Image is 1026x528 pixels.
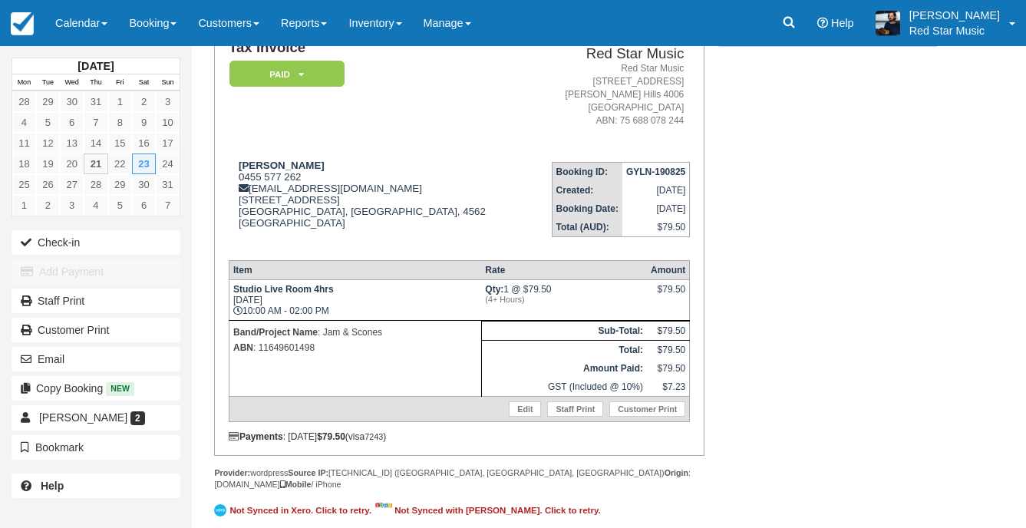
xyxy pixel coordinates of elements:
[12,133,36,153] a: 11
[481,340,647,359] th: Total:
[229,431,690,442] div: : [DATE] (visa )
[84,195,107,216] a: 4
[84,112,107,133] a: 7
[552,218,622,237] th: Total (AUD):
[909,8,1000,23] p: [PERSON_NAME]
[509,401,541,417] a: Edit
[12,259,180,284] button: Add Payment
[229,61,345,87] em: Paid
[288,468,328,477] strong: Source IP:
[229,160,529,248] div: 0455 577 262 [EMAIL_ADDRESS][DOMAIN_NAME] [STREET_ADDRESS] [GEOGRAPHIC_DATA], [GEOGRAPHIC_DATA], ...
[84,174,107,195] a: 28
[651,284,685,307] div: $79.50
[60,112,84,133] a: 6
[78,60,114,72] strong: [DATE]
[11,12,34,35] img: checkfront-main-nav-mini-logo.png
[12,405,180,430] a: [PERSON_NAME] 2
[156,174,180,195] a: 31
[132,195,156,216] a: 6
[547,401,603,417] a: Staff Print
[106,382,134,395] span: New
[375,502,605,519] a: Not Synced with [PERSON_NAME]. Click to retry.
[535,62,685,128] address: Red Star Music [STREET_ADDRESS] [PERSON_NAME] Hills 4006 [GEOGRAPHIC_DATA] ABN: 75 688 078 244
[485,284,503,295] strong: Qty
[108,91,132,112] a: 1
[84,153,107,174] a: 21
[535,46,685,62] h2: Red Star Music
[156,133,180,153] a: 17
[831,17,854,29] span: Help
[481,359,647,378] th: Amount Paid:
[36,195,60,216] a: 2
[12,230,180,255] button: Check-in
[239,160,325,171] strong: [PERSON_NAME]
[41,480,64,492] b: Help
[108,112,132,133] a: 8
[12,74,36,91] th: Mon
[39,411,127,424] span: [PERSON_NAME]
[108,153,132,174] a: 22
[12,112,36,133] a: 4
[647,378,690,397] td: $7.23
[12,195,36,216] a: 1
[481,321,647,340] th: Sub-Total:
[12,347,180,371] button: Email
[108,174,132,195] a: 29
[647,359,690,378] td: $79.50
[108,195,132,216] a: 5
[233,340,477,355] p: : 11649601498
[132,91,156,112] a: 2
[647,321,690,340] td: $79.50
[485,295,643,304] em: (4+ Hours)
[156,112,180,133] a: 10
[214,467,704,490] div: wordpress [TECHNICAL_ID] ([GEOGRAPHIC_DATA], [GEOGRAPHIC_DATA], [GEOGRAPHIC_DATA]) : [DOMAIN_NAME...
[36,74,60,91] th: Tue
[84,74,107,91] th: Thu
[481,378,647,397] td: GST (Included @ 10%)
[622,181,690,200] td: [DATE]
[156,74,180,91] th: Sun
[214,502,375,519] a: Not Synced in Xero. Click to retry.
[36,91,60,112] a: 29
[60,195,84,216] a: 3
[609,401,685,417] a: Customer Print
[108,133,132,153] a: 15
[12,91,36,112] a: 28
[60,153,84,174] a: 20
[12,474,180,498] a: Help
[552,200,622,218] th: Booking Date:
[60,74,84,91] th: Wed
[229,60,339,88] a: Paid
[36,112,60,133] a: 5
[229,260,481,279] th: Item
[132,74,156,91] th: Sat
[60,133,84,153] a: 13
[876,11,900,35] img: A1
[84,91,107,112] a: 31
[36,174,60,195] a: 26
[12,376,180,401] button: Copy Booking New
[233,325,477,340] p: : Jam & Scones
[481,260,647,279] th: Rate
[132,112,156,133] a: 9
[317,431,345,442] strong: $79.50
[12,318,180,342] a: Customer Print
[665,468,688,477] strong: Origin
[909,23,1000,38] p: Red Star Music
[84,133,107,153] a: 14
[229,431,283,442] strong: Payments
[233,284,334,295] strong: Studio Live Room 4hrs
[132,153,156,174] a: 23
[233,342,253,353] strong: ABN
[817,18,828,28] i: Help
[233,327,318,338] strong: Band/Project Name
[481,279,647,320] td: 1 @ $79.50
[12,174,36,195] a: 25
[365,432,383,441] small: 7243
[108,74,132,91] th: Fri
[12,153,36,174] a: 18
[214,468,250,477] strong: Provider:
[156,153,180,174] a: 24
[132,174,156,195] a: 30
[647,260,690,279] th: Amount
